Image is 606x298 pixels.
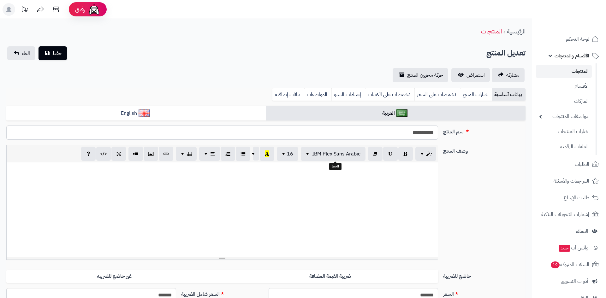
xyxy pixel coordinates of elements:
[536,157,602,172] a: الطلبات
[536,224,602,239] a: العملاء
[17,3,33,17] a: تحديثات المنصة
[536,274,602,289] a: أدوات التسويق
[536,32,602,47] a: لوحة التحكم
[6,106,266,121] a: English
[179,288,266,298] label: السعر شامل الضريبة
[575,160,589,169] span: الطلبات
[507,26,526,36] a: الرئيسية
[492,68,525,82] a: مشاركه
[393,68,448,82] a: حركة مخزون المنتج
[559,245,570,252] span: جديد
[460,88,492,101] a: خيارات المنتج
[365,88,414,101] a: تخفيضات على الكميات
[566,35,589,44] span: لوحة التحكم
[541,210,589,219] span: إشعارات التحويلات البنكية
[555,51,589,60] span: الأقسام والمنتجات
[75,6,85,13] span: رفيق
[551,261,560,268] span: 19
[7,46,35,60] a: الغاء
[536,95,592,108] a: الماركات
[536,173,602,189] a: المراجعات والأسئلة
[441,126,528,136] label: اسم المنتج
[558,243,588,252] span: وآتس آب
[550,260,589,269] span: السلات المتروكة
[576,227,588,236] span: العملاء
[272,88,304,101] a: بيانات إضافية
[277,147,298,161] button: 16
[52,50,62,57] span: حفظ
[536,65,592,78] a: المنتجات
[441,288,528,298] label: السعر
[536,207,602,222] a: إشعارات التحويلات البنكية
[506,71,520,79] span: مشاركه
[561,277,588,286] span: أدوات التسويق
[486,47,526,60] h2: تعديل المنتج
[466,71,485,79] span: استعراض
[139,109,150,117] img: English
[536,79,592,93] a: الأقسام
[441,145,528,155] label: وصف المنتج
[441,270,528,280] label: خاضع للضريبة
[22,50,30,57] span: الغاء
[222,270,438,283] label: ضريبة القيمة المضافة
[396,109,407,117] img: العربية
[554,177,589,185] span: المراجعات والأسئلة
[331,88,365,101] a: إعدادات السيو
[564,193,589,202] span: طلبات الإرجاع
[536,240,602,255] a: وآتس آبجديد
[536,257,602,272] a: السلات المتروكة19
[266,106,526,121] a: العربية
[39,46,67,60] button: حفظ
[407,71,443,79] span: حركة مخزون المنتج
[6,270,222,283] label: غير خاضع للضريبه
[481,26,502,36] a: المنتجات
[536,110,592,123] a: مواصفات المنتجات
[304,88,331,101] a: المواصفات
[451,68,490,82] a: استعراض
[536,125,592,138] a: خيارات المنتجات
[88,3,100,16] img: ai-face.png
[536,140,592,154] a: الملفات الرقمية
[414,88,460,101] a: تخفيضات على السعر
[329,163,342,170] div: الخط
[492,88,526,101] a: بيانات أساسية
[301,147,365,161] button: IBM Plex Sans Arabic
[536,190,602,205] a: طلبات الإرجاع
[312,150,360,158] span: IBM Plex Sans Arabic
[287,150,293,158] span: 16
